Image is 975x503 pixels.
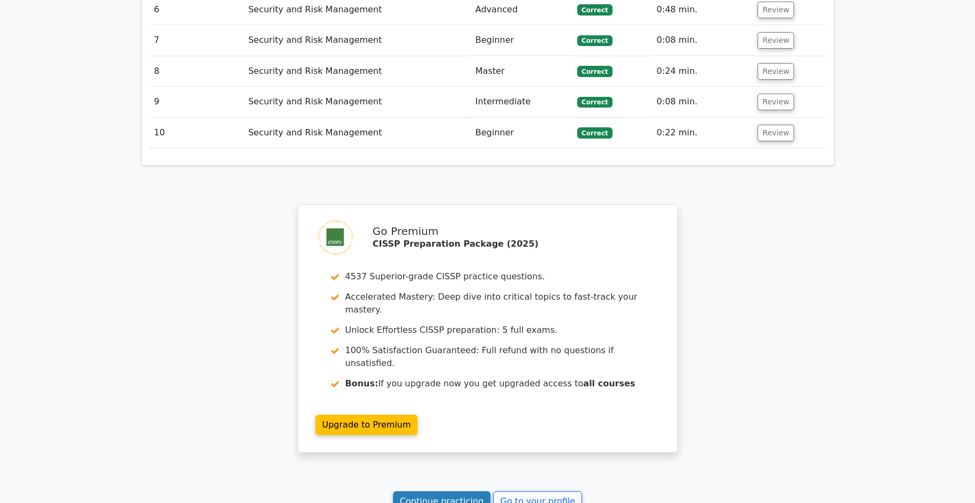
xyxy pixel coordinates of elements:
td: 0:08 min. [652,25,753,56]
span: Correct [577,35,612,46]
span: Correct [577,127,612,138]
td: Security and Risk Management [244,25,471,56]
button: Review [758,125,794,141]
td: Security and Risk Management [244,118,471,148]
td: 0:08 min. [652,87,753,117]
td: 0:24 min. [652,56,753,87]
td: Beginner [471,118,573,148]
td: Security and Risk Management [244,87,471,117]
td: Intermediate [471,87,573,117]
span: Correct [577,97,612,108]
td: Master [471,56,573,87]
span: Correct [577,4,612,15]
button: Review [758,63,794,80]
td: Beginner [471,25,573,56]
button: Review [758,32,794,49]
td: 10 [150,118,244,148]
button: Review [758,2,794,18]
td: 0:22 min. [652,118,753,148]
a: Upgrade to Premium [315,415,418,435]
button: Review [758,94,794,110]
td: 7 [150,25,244,56]
td: 8 [150,56,244,87]
td: Security and Risk Management [244,56,471,87]
span: Correct [577,66,612,77]
td: 9 [150,87,244,117]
